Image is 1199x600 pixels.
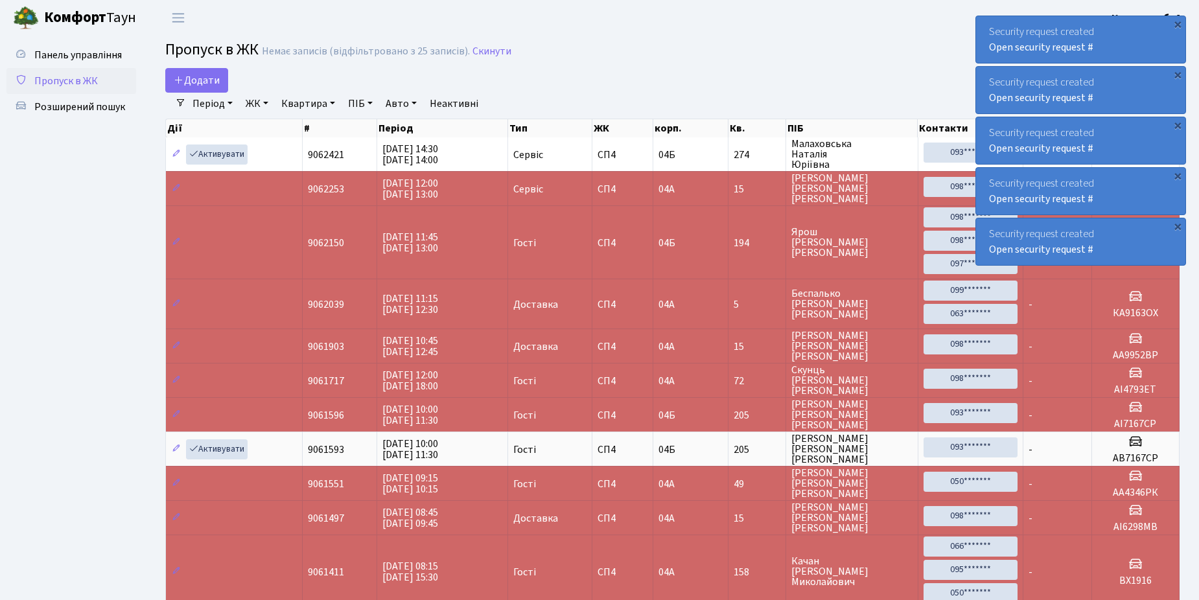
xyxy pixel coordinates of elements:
[658,297,675,312] span: 04А
[187,93,238,115] a: Період
[1112,11,1183,25] b: Консьєрж б. 4.
[658,565,675,579] span: 04А
[592,119,653,137] th: ЖК
[976,16,1185,63] div: Security request created
[166,119,303,137] th: Дії
[165,38,259,61] span: Пропуск в ЖК
[1097,487,1174,499] h5: АА4346РК
[658,374,675,388] span: 04А
[791,365,912,396] span: Скунць [PERSON_NAME] [PERSON_NAME]
[791,288,912,319] span: Беспалько [PERSON_NAME] [PERSON_NAME]
[598,341,647,352] span: СП4
[1097,521,1174,533] h5: АІ6298МВ
[1171,68,1184,81] div: ×
[13,5,39,31] img: logo.png
[303,119,377,137] th: #
[989,242,1093,257] a: Open security request #
[1029,511,1032,525] span: -
[425,93,483,115] a: Неактивні
[734,376,780,386] span: 72
[1029,477,1032,491] span: -
[513,341,558,352] span: Доставка
[44,7,136,29] span: Таун
[598,299,647,310] span: СП4
[1097,384,1174,396] h5: АІ4793ЕТ
[308,565,344,579] span: 9061411
[186,144,248,165] a: Активувати
[658,148,675,162] span: 04Б
[1029,443,1032,457] span: -
[513,238,536,248] span: Гості
[1097,307,1174,319] h5: КА9163ОХ
[34,48,122,62] span: Панель управління
[728,119,786,137] th: Кв.
[513,513,558,524] span: Доставка
[276,93,340,115] a: Квартира
[598,513,647,524] span: СП4
[162,7,194,29] button: Переключити навігацію
[658,477,675,491] span: 04А
[508,119,592,137] th: Тип
[1097,575,1174,587] h5: ВХ1916
[598,479,647,489] span: СП4
[472,45,511,58] a: Скинути
[658,408,675,422] span: 04Б
[791,330,912,362] span: [PERSON_NAME] [PERSON_NAME] [PERSON_NAME]
[382,402,438,428] span: [DATE] 10:00 [DATE] 11:30
[1171,169,1184,182] div: ×
[380,93,422,115] a: Авто
[513,410,536,421] span: Гості
[1029,408,1032,422] span: -
[513,184,543,194] span: Сервіс
[174,73,220,87] span: Додати
[513,150,543,160] span: Сервіс
[1029,340,1032,354] span: -
[308,297,344,312] span: 9062039
[976,218,1185,265] div: Security request created
[976,168,1185,214] div: Security request created
[598,238,647,248] span: СП4
[1171,17,1184,30] div: ×
[308,477,344,491] span: 9061551
[308,182,344,196] span: 9062253
[308,340,344,354] span: 9061903
[1029,374,1032,388] span: -
[786,119,918,137] th: ПІБ
[343,93,378,115] a: ПІБ
[791,399,912,430] span: [PERSON_NAME] [PERSON_NAME] [PERSON_NAME]
[308,511,344,525] span: 9061497
[791,173,912,204] span: [PERSON_NAME] [PERSON_NAME] [PERSON_NAME]
[734,184,780,194] span: 15
[598,184,647,194] span: СП4
[734,341,780,352] span: 15
[598,444,647,455] span: СП4
[6,42,136,68] a: Панель управління
[989,91,1093,105] a: Open security request #
[658,236,675,250] span: 04Б
[308,408,344,422] span: 9061596
[791,468,912,499] span: [PERSON_NAME] [PERSON_NAME] [PERSON_NAME]
[377,119,508,137] th: Період
[186,439,248,459] a: Активувати
[165,68,228,93] a: Додати
[1171,119,1184,132] div: ×
[791,502,912,533] span: [PERSON_NAME] [PERSON_NAME] [PERSON_NAME]
[658,182,675,196] span: 04А
[382,505,438,531] span: [DATE] 08:45 [DATE] 09:45
[308,374,344,388] span: 9061717
[513,299,558,310] span: Доставка
[598,410,647,421] span: СП4
[653,119,728,137] th: корп.
[989,192,1093,206] a: Open security request #
[1029,565,1032,579] span: -
[308,236,344,250] span: 9062150
[34,74,98,88] span: Пропуск в ЖК
[658,443,675,457] span: 04Б
[382,176,438,202] span: [DATE] 12:00 [DATE] 13:00
[382,292,438,317] span: [DATE] 11:15 [DATE] 12:30
[734,238,780,248] span: 194
[989,141,1093,156] a: Open security request #
[791,556,912,587] span: Качан [PERSON_NAME] Миколайович
[1029,297,1032,312] span: -
[382,559,438,584] span: [DATE] 08:15 [DATE] 15:30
